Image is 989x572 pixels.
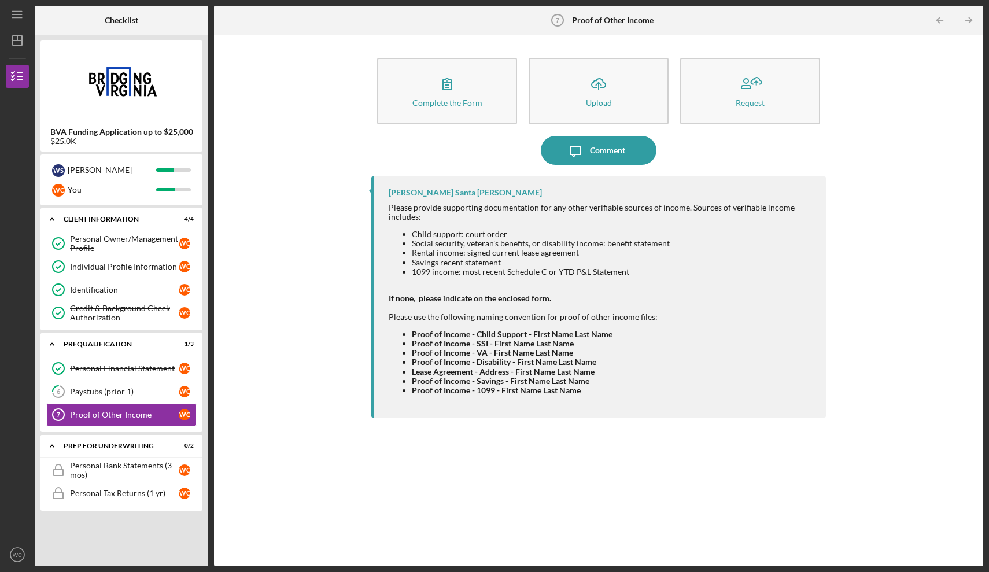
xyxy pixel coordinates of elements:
[412,348,573,357] strong: Proof of Income - VA - First Name Last Name
[736,98,765,107] div: Request
[412,248,814,257] li: Rental income: signed current lease agreement
[46,357,197,380] a: Personal Financial StatementWC
[46,301,197,324] a: Credit & Background Check AuthorizationWC
[572,16,654,25] b: Proof of Other Income
[70,262,179,271] div: Individual Profile Information
[50,136,193,146] div: $25.0K
[586,98,612,107] div: Upload
[46,459,197,482] a: Personal Bank Statements (3 mos)WC
[173,442,194,449] div: 0 / 2
[412,385,581,395] strong: Proof of Income - 1099 - First Name Last Name
[541,136,656,165] button: Comment
[64,216,165,223] div: Client Information
[179,386,190,397] div: W C
[412,98,482,107] div: Complete the Form
[68,160,156,180] div: [PERSON_NAME]
[64,442,165,449] div: Prep for Underwriting
[412,239,814,248] li: Social security, veteran's benefits, or disability income: benefit statement
[46,380,197,403] a: 6Paystubs (prior 1)WC
[179,464,190,476] div: W C
[70,410,179,419] div: Proof of Other Income
[179,409,190,420] div: W C
[46,278,197,301] a: IdentificationWC
[412,338,574,348] strong: Proof of Income - SSI - First Name Last Name
[377,58,517,124] button: Complete the Form
[529,58,669,124] button: Upload
[70,489,179,498] div: Personal Tax Returns (1 yr)
[179,261,190,272] div: W C
[389,203,814,222] div: Please provide supporting documentation for any other verifiable sources of income. Sources of ve...
[46,255,197,278] a: Individual Profile InformationWC
[70,234,179,253] div: Personal Owner/Management Profile
[40,46,202,116] img: Product logo
[173,216,194,223] div: 4 / 4
[50,127,193,136] b: BVA Funding Application up to $25,000
[105,16,138,25] b: Checklist
[556,17,559,24] tspan: 7
[179,238,190,249] div: W C
[46,403,197,426] a: 7Proof of Other IncomeWC
[52,184,65,197] div: W C
[179,363,190,374] div: W C
[70,387,179,396] div: Paystubs (prior 1)
[57,388,61,396] tspan: 6
[680,58,820,124] button: Request
[70,364,179,373] div: Personal Financial Statement
[590,136,625,165] div: Comment
[70,304,179,322] div: Credit & Background Check Authorization
[13,552,22,558] text: WC
[389,293,551,303] strong: If none, please indicate on the enclosed form.
[46,232,197,255] a: Personal Owner/Management ProfileWC
[412,329,612,339] strong: Proof of Income - Child Support - First Name Last Name
[412,357,596,367] strong: Proof of Income - Disability - First Name Last Name
[52,164,65,177] div: W S
[70,461,179,479] div: Personal Bank Statements (3 mos)
[179,488,190,499] div: W C
[412,376,589,386] strong: Proof of Income - Savings - First Name Last Name
[412,230,814,239] li: Child support: court order
[412,267,814,276] li: 1099 income: most recent Schedule C or YTD P&L Statement
[6,543,29,566] button: WC
[412,258,814,267] li: Savings recent statement
[46,482,197,505] a: Personal Tax Returns (1 yr)WC
[412,367,595,377] strong: Lease Agreement - Address - First Name Last Name
[173,341,194,348] div: 1 / 3
[389,188,542,197] div: [PERSON_NAME] Santa [PERSON_NAME]
[68,180,156,200] div: You
[389,312,814,322] div: Please use the following naming convention for proof of other income files:
[179,307,190,319] div: W C
[57,411,60,418] tspan: 7
[70,285,179,294] div: Identification
[179,284,190,296] div: W C
[64,341,165,348] div: Prequalification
